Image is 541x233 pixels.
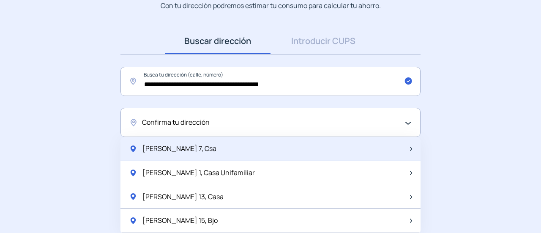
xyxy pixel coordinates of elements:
a: Buscar dirección [165,28,270,54]
img: arrow-next-item.svg [410,219,412,223]
p: Con tu dirección podremos estimar tu consumo para calcular tu ahorro. [161,0,381,11]
span: [PERSON_NAME] 15, Bjo [142,215,218,226]
span: [PERSON_NAME] 1, Casa Unifamiliar [142,167,255,178]
img: location-pin-green.svg [129,145,137,153]
span: Confirma tu dirección [142,117,210,128]
span: [PERSON_NAME] 13, Casa [142,192,224,203]
a: Introducir CUPS [270,28,376,54]
span: [PERSON_NAME] 7, Csa [142,143,216,154]
img: arrow-next-item.svg [410,171,412,175]
img: location-pin-green.svg [129,192,137,201]
img: arrow-next-item.svg [410,195,412,199]
img: location-pin-green.svg [129,217,137,225]
img: location-pin-green.svg [129,169,137,177]
img: arrow-next-item.svg [410,147,412,151]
